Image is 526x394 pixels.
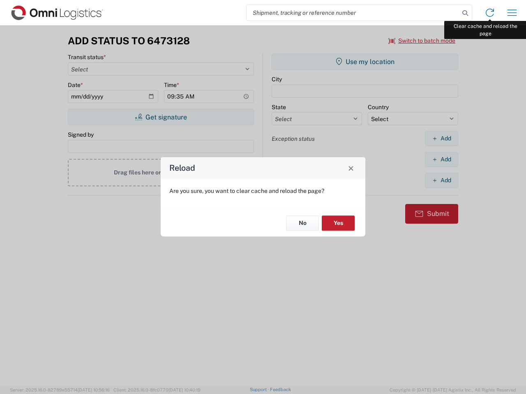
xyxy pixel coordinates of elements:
button: No [286,215,319,231]
button: Close [345,162,357,174]
h4: Reload [169,162,195,174]
input: Shipment, tracking or reference number [247,5,459,21]
button: Yes [322,215,355,231]
p: Are you sure, you want to clear cache and reload the page? [169,187,357,195]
